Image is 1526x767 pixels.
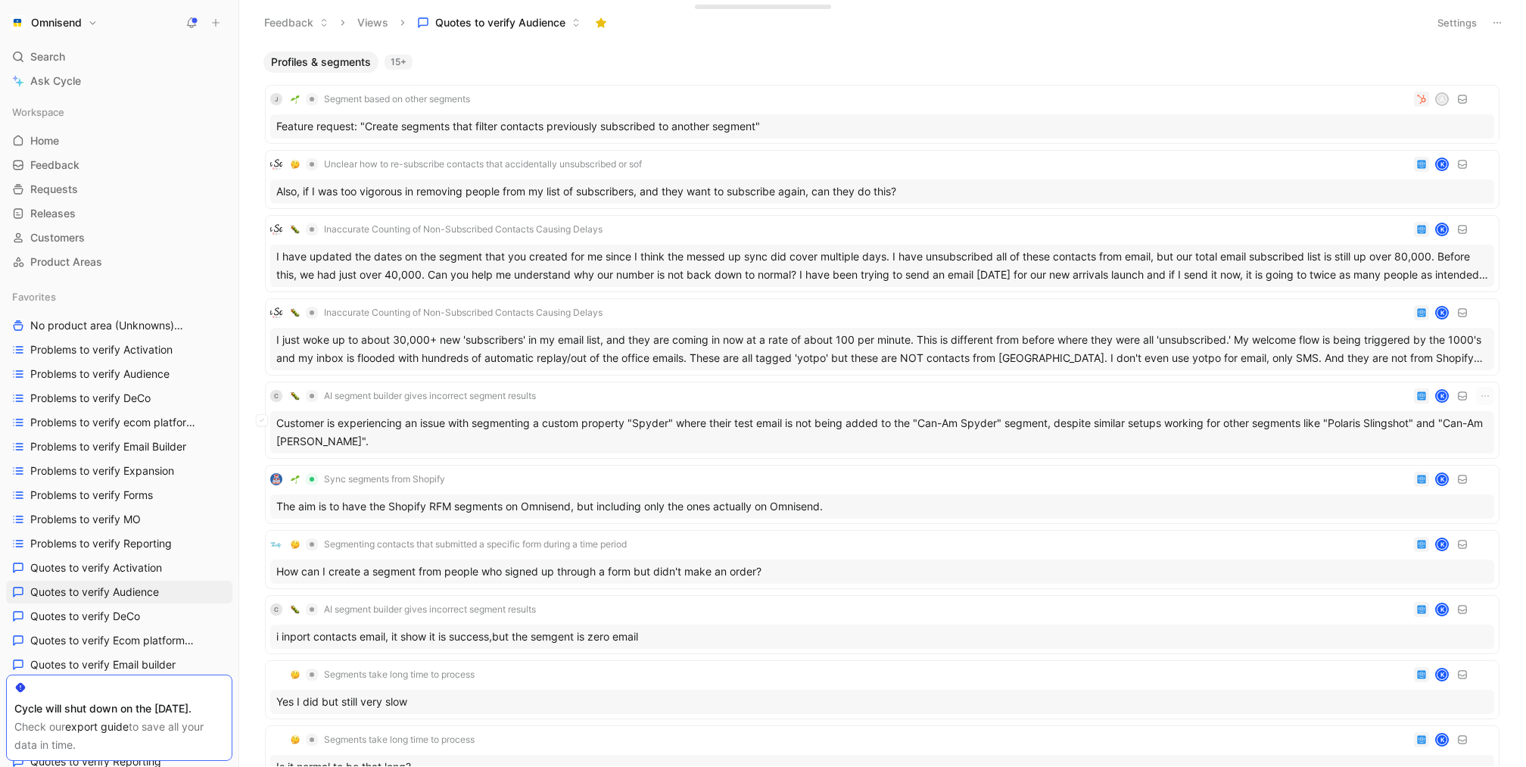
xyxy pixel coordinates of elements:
[30,512,141,527] span: Problems to verify MO
[1437,94,1447,104] div: A
[270,690,1494,714] div: Yes I did but still very slow
[324,223,603,235] span: Inaccurate Counting of Non-Subscribed Contacts Causing Delays
[270,245,1494,287] div: I have updated the dates on the segment that you created for me since I think the messed up sync ...
[6,12,101,33] button: OmnisendOmnisend
[1437,669,1447,680] div: K
[270,179,1494,204] div: Also, if I was too vigorous in removing people from my list of subscribers, and they want to subs...
[291,670,300,679] img: 🤔
[265,465,1500,524] a: logo🌱Sync segments from ShopifyKThe aim is to have the Shopify RFM segments on Omnisend, but incl...
[1437,604,1447,615] div: K
[291,475,300,484] img: 🌱
[31,16,82,30] h1: Omnisend
[6,226,232,249] a: Customers
[14,700,224,718] div: Cycle will shut down on the [DATE].
[180,320,204,332] span: Other
[324,158,642,170] span: Unclear how to re-subscribe contacts that accidentally unsubscribed or sof
[30,342,173,357] span: Problems to verify Activation
[1437,539,1447,550] div: K
[6,251,232,273] a: Product Areas
[1437,391,1447,401] div: K
[270,603,282,616] div: C
[30,536,172,551] span: Problems to verify Reporting
[6,314,232,337] a: No product area (Unknowns)Other
[1431,12,1484,33] button: Settings
[285,304,608,322] button: 🐛Inaccurate Counting of Non-Subscribed Contacts Causing Delays
[30,48,65,66] span: Search
[270,307,282,319] img: logo
[263,51,378,73] button: Profiles & segments
[291,735,300,744] img: 🤔
[265,530,1500,589] a: logo🤔Segmenting contacts that submitted a specific form during a time periodKHow can I create a s...
[291,605,300,614] img: 🐛
[30,72,81,90] span: Ask Cycle
[265,150,1500,209] a: logo🤔Unclear how to re-subscribe contacts that accidentally unsubscribed or sofKAlso, if I was to...
[6,532,232,555] a: Problems to verify Reporting
[265,298,1500,376] a: logo🐛Inaccurate Counting of Non-Subscribed Contacts Causing DelaysKI just woke up to about 30,000...
[270,473,282,485] img: logo
[6,363,232,385] a: Problems to verify Audience
[265,595,1500,654] a: C🐛AI segment builder gives incorrect segment resultsKi inport contacts email, it show it is succe...
[265,85,1500,144] a: J🌱Segment based on other segmentsAFeature request: "Create segments that filter contacts previous...
[30,585,159,600] span: Quotes to verify Audience
[6,435,232,458] a: Problems to verify Email Builder
[324,734,475,746] span: Segments take long time to process
[285,666,480,684] button: 🤔Segments take long time to process
[6,45,232,68] div: Search
[285,90,475,108] button: 🌱Segment based on other segments
[30,318,195,334] span: No product area (Unknowns)
[6,178,232,201] a: Requests
[6,653,232,676] a: Quotes to verify Email builder
[30,657,176,672] span: Quotes to verify Email builder
[285,535,632,553] button: 🤔Segmenting contacts that submitted a specific form during a time period
[6,605,232,628] a: Quotes to verify DeCo
[291,391,300,401] img: 🐛
[265,382,1500,459] a: C🐛AI segment builder gives incorrect segment resultsKCustomer is experiencing an issue with segme...
[30,488,153,503] span: Problems to verify Forms
[1437,734,1447,745] div: K
[324,603,536,616] span: AI segment builder gives incorrect segment results
[270,669,282,681] img: logo
[291,225,300,234] img: 🐛
[285,600,541,619] button: 🐛AI segment builder gives incorrect segment results
[30,366,170,382] span: Problems to verify Audience
[285,387,541,405] button: 🐛AI segment builder gives incorrect segment results
[291,95,300,104] img: 🌱
[257,11,335,34] button: Feedback
[285,470,450,488] button: 🌱Sync segments from Shopify
[1437,474,1447,485] div: K
[6,581,232,603] a: Quotes to verify Audience
[6,285,232,308] div: Favorites
[324,473,445,485] span: Sync segments from Shopify
[14,718,224,754] div: Check our to save all your data in time.
[285,731,480,749] button: 🤔Segments take long time to process
[265,215,1500,292] a: logo🐛Inaccurate Counting of Non-Subscribed Contacts Causing DelaysKI have updated the dates on th...
[6,557,232,579] a: Quotes to verify Activation
[435,15,565,30] span: Quotes to verify Audience
[12,289,56,304] span: Favorites
[271,55,371,70] span: Profiles & segments
[30,133,59,148] span: Home
[30,633,197,649] span: Quotes to verify Ecom platforms
[6,70,232,92] a: Ask Cycle
[291,160,300,169] img: 🤔
[265,660,1500,719] a: logo🤔Segments take long time to processKYes I did but still very slow
[1437,159,1447,170] div: K
[1437,307,1447,318] div: K
[410,11,587,34] button: Quotes to verify Audience
[30,609,140,624] span: Quotes to verify DeCo
[385,55,413,70] div: 15+
[270,328,1494,370] div: I just woke up to about 30,000+ new 'subscribers' in my email list, and they are coming in now at...
[6,129,232,152] a: Home
[30,254,102,270] span: Product Areas
[270,734,282,746] img: logo
[270,390,282,402] div: C
[6,202,232,225] a: Releases
[30,182,78,197] span: Requests
[6,484,232,507] a: Problems to verify Forms
[6,101,232,123] div: Workspace
[285,220,608,239] button: 🐛Inaccurate Counting of Non-Subscribed Contacts Causing Delays
[6,629,232,652] a: Quotes to verify Ecom platformsOther
[30,157,79,173] span: Feedback
[324,307,603,319] span: Inaccurate Counting of Non-Subscribed Contacts Causing Delays
[270,411,1494,454] div: Customer is experiencing an issue with segmenting a custom property "Spyder" where their test ema...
